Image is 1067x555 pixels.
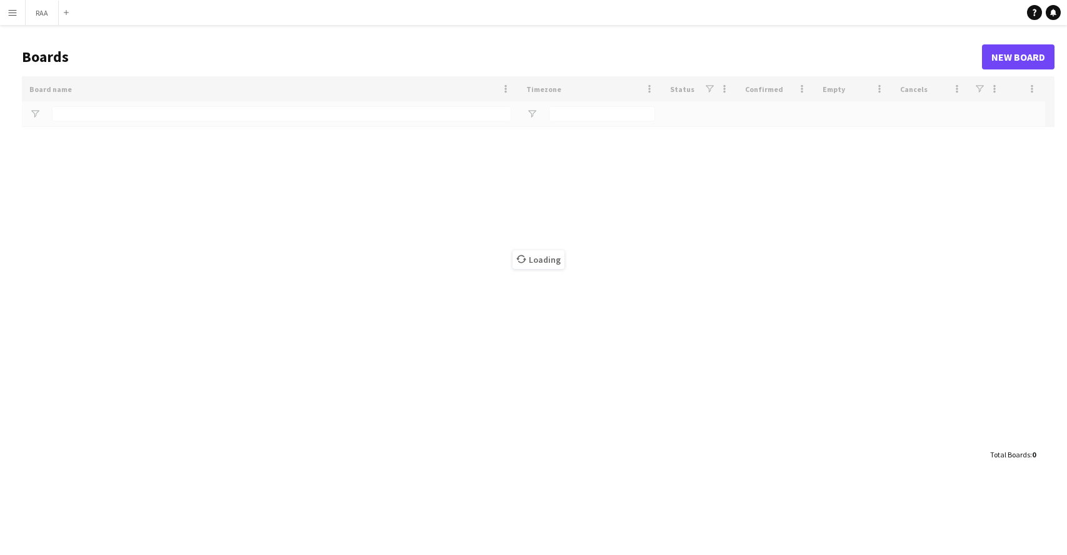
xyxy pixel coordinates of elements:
[990,442,1036,467] div: :
[982,44,1054,69] a: New Board
[26,1,59,25] button: RAA
[513,250,564,269] span: Loading
[1032,450,1036,459] span: 0
[22,48,982,66] h1: Boards
[990,450,1030,459] span: Total Boards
